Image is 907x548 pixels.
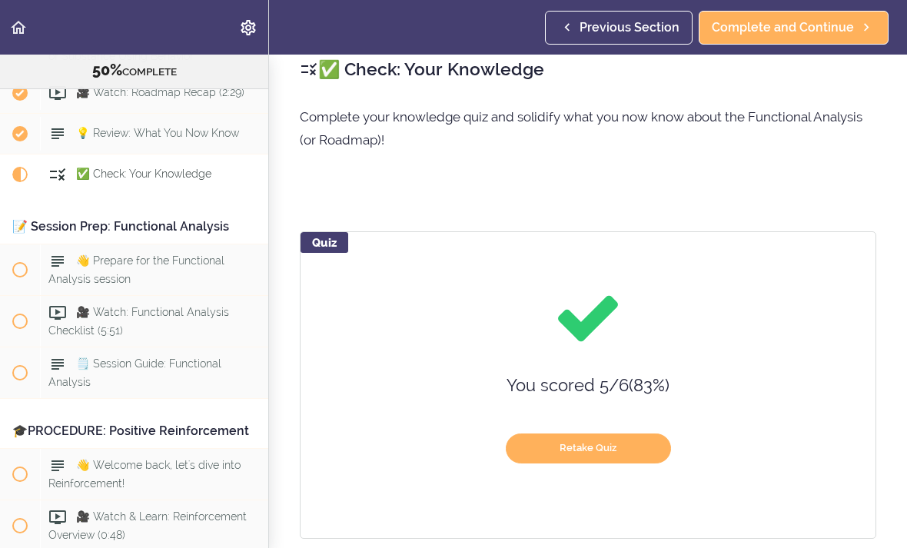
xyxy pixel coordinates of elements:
span: Previous Section [580,18,679,37]
div: COMPLETE [19,61,249,81]
span: 🎥 Watch: Roadmap Recap (2:29) [76,87,244,99]
span: ✅ Check: Your Knowledge [76,168,211,181]
span: 50% [92,61,122,79]
h2: ✅ Check: Your Knowledge [300,56,876,82]
span: 🗒️ Session Guide: Functional Analysis [48,358,221,388]
p: Complete your knowledge quiz and solidify what you now know about the Functional Analysis (or Roa... [300,105,876,151]
button: Retake Quiz [506,433,671,463]
span: 🎥 Watch: Functional Analysis Checklist (5:51) [48,307,229,337]
span: 🎥 Watch & Learn: Reinforcement Overview (0:48) [48,510,247,540]
svg: Settings Menu [239,18,257,37]
span: 💡 Review: What You Now Know [76,128,239,140]
a: Complete and Continue [699,11,889,45]
a: Previous Section [545,11,693,45]
span: Complete and Continue [712,18,854,37]
span: 👋 Welcome back, let's dive into Reinforcement! [48,459,241,489]
span: 👋 Prepare for the Functional Analysis session [48,255,224,285]
div: You scored 5 / 6 ( 83 %) [404,368,772,403]
div: Quiz [301,232,348,253]
svg: Back to course curriculum [9,18,28,37]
